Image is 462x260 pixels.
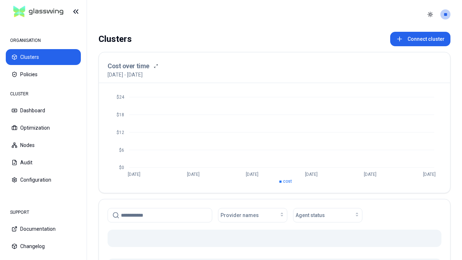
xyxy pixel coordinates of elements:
span: Provider names [221,212,259,219]
tspan: $24 [117,95,125,100]
tspan: $0 [119,165,124,170]
div: ORGANISATION [6,33,81,48]
button: Documentation [6,221,81,237]
tspan: $12 [117,130,124,135]
button: Changelog [6,238,81,254]
button: Agent status [293,208,362,222]
button: Policies [6,66,81,82]
tspan: [DATE] [246,172,258,177]
tspan: [DATE] [423,172,436,177]
div: SUPPORT [6,205,81,220]
button: Connect cluster [390,32,450,46]
button: Clusters [6,49,81,65]
button: Audit [6,155,81,170]
tspan: $6 [119,148,124,153]
tspan: [DATE] [305,172,318,177]
div: CLUSTER [6,87,81,101]
button: Configuration [6,172,81,188]
button: Optimization [6,120,81,136]
h3: Cost over time [108,61,149,71]
button: Nodes [6,137,81,153]
img: GlassWing [10,3,66,20]
div: Clusters [99,32,132,46]
p: [DATE] - [DATE] [108,71,143,78]
span: Agent status [296,212,325,219]
tspan: [DATE] [364,172,376,177]
button: Provider names [218,208,287,222]
tspan: $18 [117,112,124,117]
tspan: [DATE] [187,172,200,177]
button: Dashboard [6,103,81,118]
span: cost [283,179,292,184]
tspan: [DATE] [128,172,140,177]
